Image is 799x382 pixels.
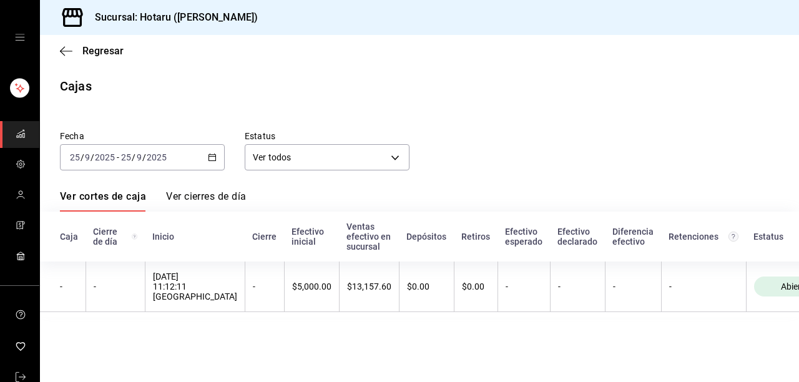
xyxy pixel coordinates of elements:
input: -- [120,152,132,162]
div: $13,157.60 [347,282,391,291]
label: Estatus [245,132,409,140]
div: - [60,282,78,291]
svg: Total de retenciones de propinas registradas [728,232,738,242]
div: Ver todos [245,144,409,170]
button: open drawer [15,32,25,42]
div: Efectivo declarado [557,227,597,247]
svg: El número de cierre de día es consecutivo y consolida todos los cortes de caja previos en un únic... [132,232,137,242]
div: Ventas efectivo en sucursal [346,222,391,252]
div: navigation tabs [60,190,246,212]
input: -- [69,152,81,162]
div: Retiros [461,232,490,242]
div: - [613,282,654,291]
span: / [142,152,146,162]
span: / [81,152,84,162]
label: Fecha [60,132,225,140]
span: / [91,152,94,162]
input: ---- [94,152,115,162]
div: $0.00 [462,282,490,291]
div: Caja [60,232,78,242]
div: Retenciones [669,232,738,242]
a: Ver cortes de caja [60,190,146,212]
input: -- [136,152,142,162]
div: - [94,282,137,291]
div: - [669,282,738,291]
input: -- [84,152,91,162]
input: ---- [146,152,167,162]
div: Cajas [60,77,92,95]
span: Regresar [82,45,124,57]
div: - [558,282,597,291]
div: $5,000.00 [292,282,331,291]
div: - [253,282,277,291]
a: Ver cierres de día [166,190,246,212]
div: Cierre [252,232,277,242]
div: Efectivo esperado [505,227,542,247]
div: Cierre de día [93,227,137,247]
span: / [132,152,135,162]
div: Inicio [152,232,237,242]
div: [DATE] 11:12:11 [GEOGRAPHIC_DATA] [153,272,237,301]
div: $0.00 [407,282,446,291]
div: - [506,282,542,291]
div: Efectivo inicial [292,227,331,247]
div: Depósitos [406,232,446,242]
div: Diferencia efectivo [612,227,654,247]
h3: Sucursal: Hotaru ([PERSON_NAME]) [85,10,258,25]
span: - [117,152,119,162]
button: Regresar [60,45,124,57]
